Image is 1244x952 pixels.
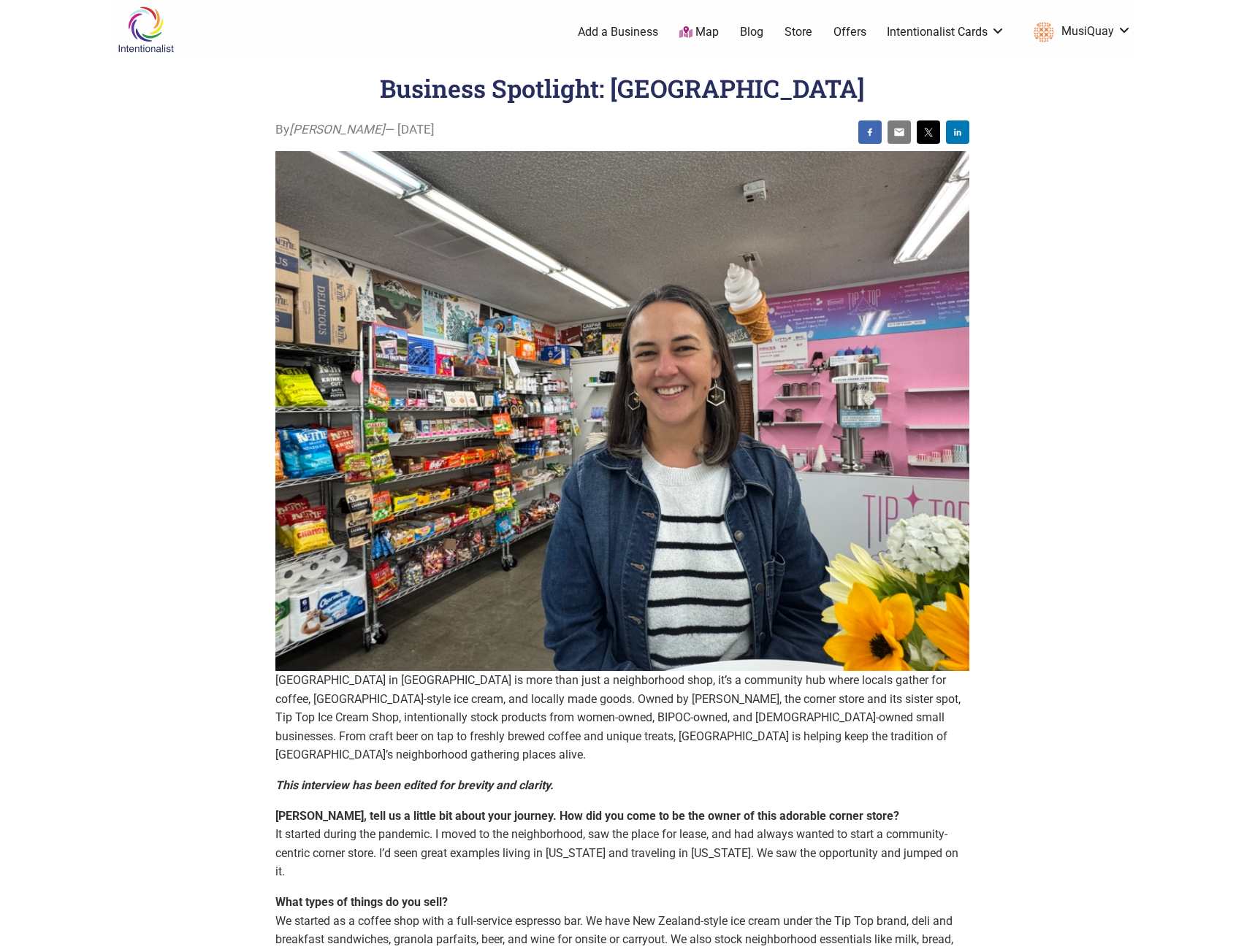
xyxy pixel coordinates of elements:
[275,778,554,792] em: This interview has been edited for brevity and clarity.
[785,24,812,40] a: Store
[380,72,865,104] h1: Business Spotlight: [GEOGRAPHIC_DATA]
[275,120,435,139] span: By — [DATE]
[887,24,1005,40] a: Intentionalist Cards
[578,24,658,40] a: Add a Business
[275,807,969,881] p: It started during the pandemic. I moved to the neighborhood, saw the place for lease, and had alw...
[952,126,963,138] img: linkedin sharing button
[275,671,969,764] p: [GEOGRAPHIC_DATA] in [GEOGRAPHIC_DATA] is more than just a neighborhood shop, it’s a community hu...
[111,6,180,53] img: Intentionalist
[275,895,448,909] strong: What types of things do you sell?
[275,809,899,823] strong: [PERSON_NAME], tell us a little bit about your journey. How did you come to be the owner of this ...
[893,126,905,138] img: email sharing button
[923,126,934,138] img: twitter sharing button
[833,24,866,40] a: Offers
[289,122,385,137] i: [PERSON_NAME]
[740,24,763,40] a: Blog
[1026,19,1132,45] a: MusiQuay
[864,126,876,138] img: facebook sharing button
[679,24,719,41] a: Map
